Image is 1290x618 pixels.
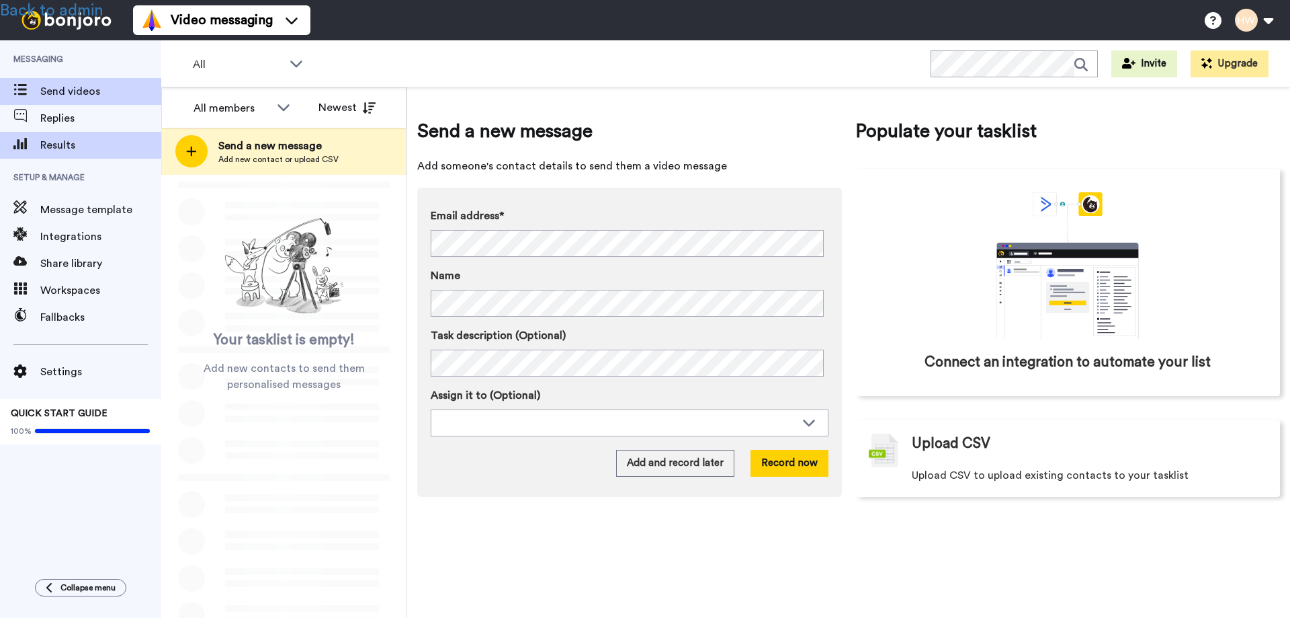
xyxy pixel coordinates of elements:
button: Record now [750,450,828,477]
span: Replies [40,110,161,126]
span: Send a new message [218,138,339,154]
button: Add and record later [616,450,734,477]
span: Video messaging [171,11,273,30]
span: 100% [11,426,32,436]
span: Send a new message [417,118,842,145]
div: animation [967,192,1168,339]
span: Send videos [40,83,161,100]
span: Workspaces [40,282,161,299]
img: csv-grey.png [869,434,898,467]
span: QUICK START GUIDE [11,409,107,418]
span: Name [431,268,460,284]
span: Settings [40,364,161,380]
span: Connect an integration to automate your list [924,352,1211,373]
span: Share library [40,256,161,272]
span: Results [40,137,161,153]
span: Your tasklist is empty! [214,330,355,350]
span: Message template [40,202,161,218]
button: Collapse menu [35,579,126,596]
label: Task description (Optional) [431,327,828,344]
span: Integrations [40,229,161,245]
span: Fallbacks [40,309,161,325]
button: Invite [1111,50,1177,77]
div: All members [193,100,270,116]
label: Email address* [431,208,828,224]
label: Assign it to (Optional) [431,387,828,403]
button: Upgrade [1191,50,1268,77]
span: Populate your tasklist [855,118,1280,145]
span: Add new contacts to send them personalised messages [181,360,386,393]
span: Add new contact or upload CSV [218,154,339,165]
button: Newest [308,94,386,121]
span: Upload CSV to upload existing contacts to your tasklist [912,467,1189,484]
span: Collapse menu [60,582,116,593]
span: All [193,56,283,73]
img: ready-set-action.png [217,213,351,320]
img: vm-color.svg [141,9,163,31]
span: Upload CSV [912,434,990,454]
span: Add someone's contact details to send them a video message [417,158,842,174]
